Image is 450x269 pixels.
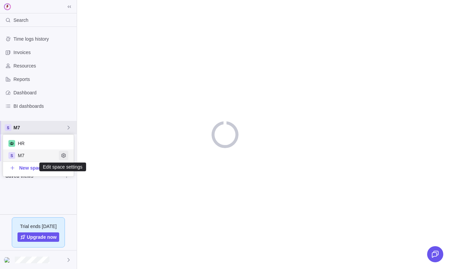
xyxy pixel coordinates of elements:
[43,164,83,170] div: Edit space settings
[59,151,68,160] span: Edit space settings
[18,140,68,147] span: HR
[13,124,66,131] span: M7
[18,152,59,159] span: M7
[19,165,43,171] span: New space
[3,135,74,176] div: grid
